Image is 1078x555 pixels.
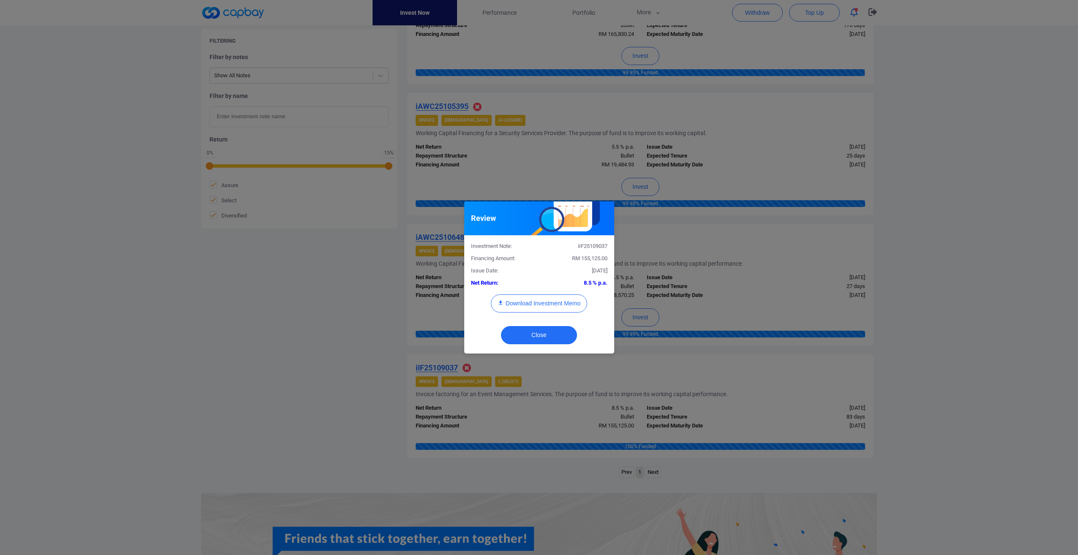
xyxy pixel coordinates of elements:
[491,294,587,313] button: Download Investment Memo
[572,255,607,261] span: RM 155,125.00
[471,213,496,223] h5: Review
[465,279,539,288] div: Net Return:
[465,267,539,275] div: Issue Date:
[539,267,614,275] div: [DATE]
[465,242,539,251] div: Investment Note:
[539,279,614,288] div: 8.5 % p.a.
[465,254,539,263] div: Financing Amount:
[539,242,614,251] div: iIF25109037
[501,326,577,344] button: Close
